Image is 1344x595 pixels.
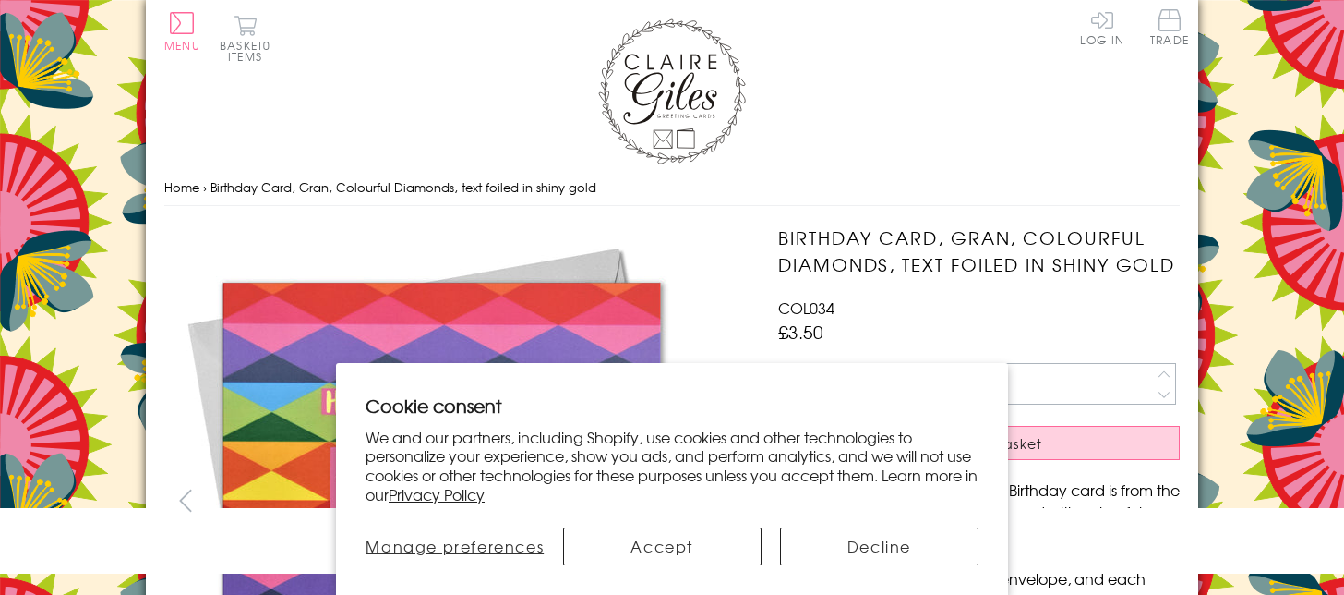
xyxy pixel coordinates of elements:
button: prev [164,480,206,521]
a: Home [164,178,199,196]
span: Manage preferences [366,535,544,557]
a: Log In [1080,9,1124,45]
nav: breadcrumbs [164,169,1180,207]
img: Claire Giles Greetings Cards [598,18,746,164]
h2: Cookie consent [366,393,978,419]
span: £3.50 [778,319,823,345]
span: Menu [164,37,200,54]
a: Trade [1150,9,1189,49]
button: Basket0 items [220,15,270,62]
p: We and our partners, including Shopify, use cookies and other technologies to personalize your ex... [366,428,978,504]
button: Accept [563,528,762,565]
span: Trade [1150,9,1189,45]
span: COL034 [778,297,834,319]
button: Menu [164,12,200,51]
span: 0 items [228,37,270,65]
button: Manage preferences [366,528,545,565]
a: Privacy Policy [389,483,485,505]
h1: Birthday Card, Gran, Colourful Diamonds, text foiled in shiny gold [778,225,1180,278]
span: Birthday Card, Gran, Colourful Diamonds, text foiled in shiny gold [210,178,596,196]
span: › [203,178,207,196]
button: Decline [780,528,978,565]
